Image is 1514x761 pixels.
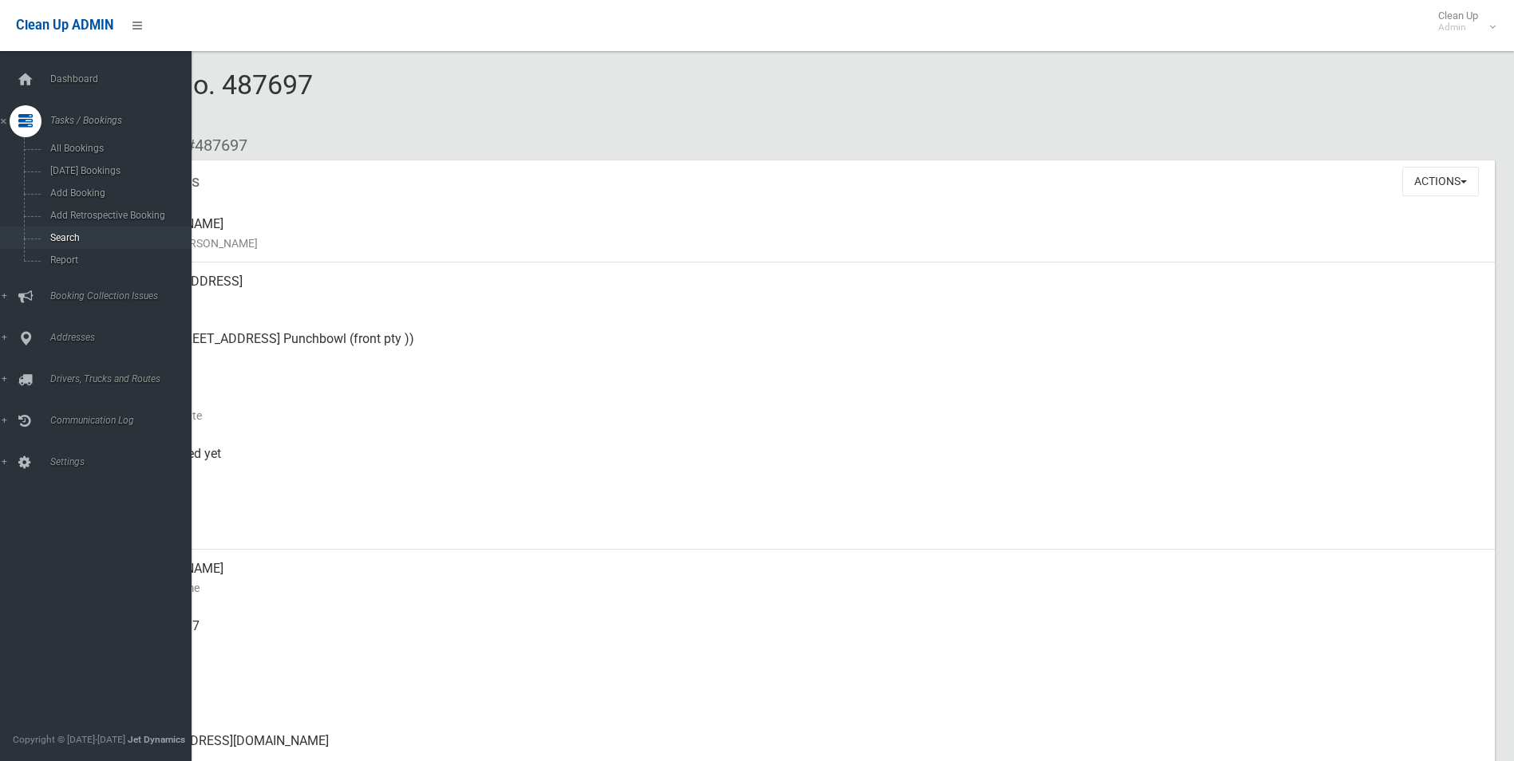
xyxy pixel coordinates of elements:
div: [DATE] [128,377,1482,435]
span: All Bookings [45,143,190,154]
span: Booking No. 487697 [70,69,313,131]
span: Clean Up ADMIN [16,18,113,33]
span: Addresses [45,332,204,343]
div: [PERSON_NAME] [128,550,1482,607]
button: Actions [1402,167,1479,196]
div: Other ([STREET_ADDRESS] Punchbowl (front pty )) [128,320,1482,377]
div: 0478066117 [128,607,1482,664]
span: Copyright © [DATE]-[DATE] [13,734,125,745]
strong: Jet Dynamics [128,734,185,745]
span: Drivers, Trucks and Routes [45,373,204,384]
span: Search [45,232,190,243]
small: Mobile [128,636,1482,655]
span: Tasks / Bookings [45,115,204,126]
div: [DATE] [128,492,1482,550]
small: Zone [128,521,1482,540]
span: Communication Log [45,415,204,426]
span: Dashboard [45,73,204,85]
small: Contact Name [128,578,1482,597]
span: Clean Up [1430,10,1494,34]
span: Add Retrospective Booking [45,210,190,221]
span: Booking Collection Issues [45,290,204,302]
small: Collected At [128,463,1482,483]
small: Admin [1438,22,1478,34]
small: Landline [128,693,1482,712]
div: [PERSON_NAME] [128,205,1482,262]
span: [DATE] Bookings [45,165,190,176]
small: Collection Date [128,406,1482,425]
span: Report [45,254,190,266]
li: #487697 [174,131,247,160]
span: Add Booking [45,187,190,199]
small: Pickup Point [128,349,1482,368]
div: None given [128,664,1482,722]
div: Not collected yet [128,435,1482,492]
span: Settings [45,456,204,467]
small: Address [128,291,1482,310]
small: Name of [PERSON_NAME] [128,234,1482,253]
div: [STREET_ADDRESS] [128,262,1482,320]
